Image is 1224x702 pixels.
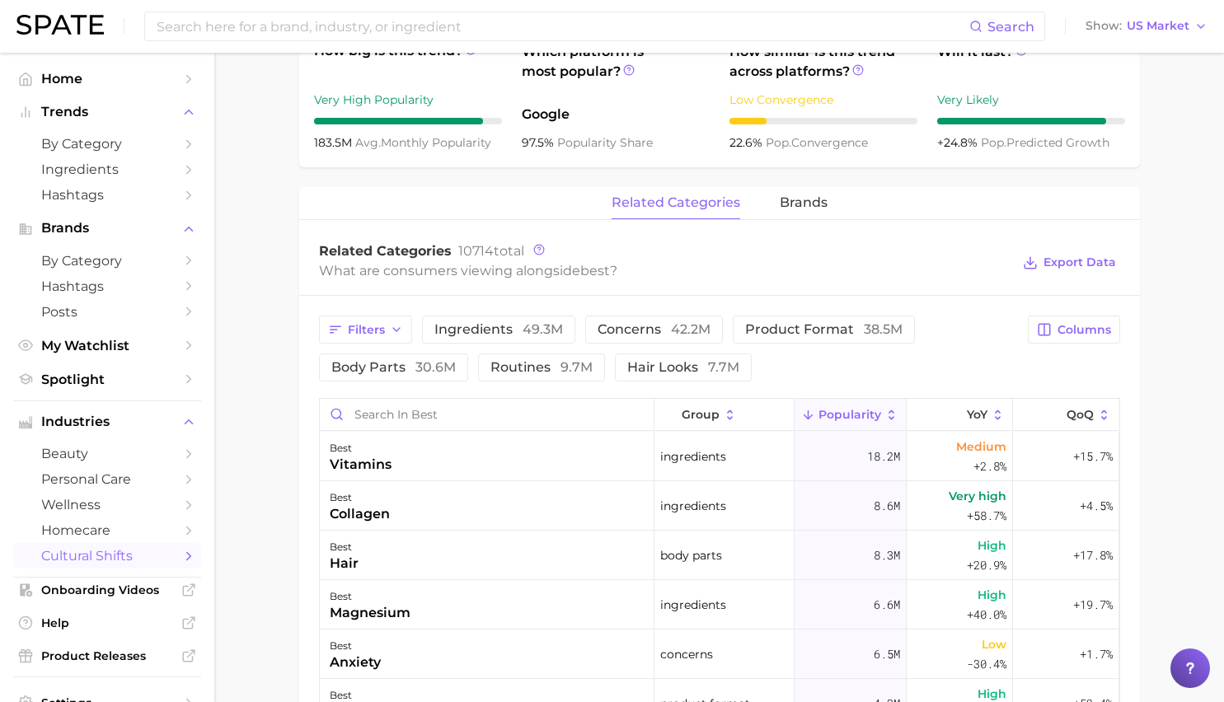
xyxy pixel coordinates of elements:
[967,654,1006,674] span: -30.4%
[660,644,713,664] span: concerns
[874,545,900,565] span: 8.3m
[729,135,766,150] span: 22.6%
[330,488,390,508] div: best
[330,554,359,573] div: hair
[523,321,563,337] span: 49.3m
[13,182,201,208] a: Hashtags
[41,253,173,269] span: by Category
[982,634,1006,654] span: Low
[874,595,900,615] span: 6.6m
[13,492,201,517] a: wellness
[320,629,1119,679] button: bestanxietyconcerns6.5mLow-30.4%+1.7%
[41,497,173,512] span: wellness
[41,583,173,597] span: Onboarding Videos
[13,216,201,241] button: Brands
[13,441,201,466] a: beauty
[490,361,593,374] span: routines
[874,644,900,664] span: 6.5m
[13,299,201,325] a: Posts
[580,263,610,278] span: best
[13,100,201,124] button: Trends
[330,537,359,557] div: best
[41,615,173,630] span: Help
[13,578,201,602] a: Onboarding Videos
[1058,323,1111,337] span: Columns
[13,611,201,635] a: Help
[522,105,710,124] span: Google
[1019,251,1119,274] button: Export Data
[937,118,1125,124] div: 9 / 10
[320,432,1119,481] button: bestvitaminsingredients18.2mMedium+2.8%+15.7%
[41,414,173,429] span: Industries
[13,248,201,274] a: by Category
[1080,644,1113,664] span: +1.7%
[937,42,1125,82] span: Will it last?
[13,333,201,358] a: My Watchlist
[330,653,381,672] div: anxiety
[867,447,900,466] span: 18.2m
[41,71,173,87] span: Home
[41,136,173,152] span: by Category
[978,585,1006,605] span: High
[780,195,828,210] span: brands
[319,316,412,344] button: Filters
[937,90,1125,110] div: Very Likely
[13,274,201,299] a: Hashtags
[671,321,710,337] span: 42.2m
[458,243,494,259] span: 10714
[13,367,201,392] a: Spotlight
[314,90,502,110] div: Very High Popularity
[1073,545,1113,565] span: +17.8%
[1067,408,1094,421] span: QoQ
[41,648,173,663] span: Product Releases
[967,605,1006,625] span: +40.0%
[682,408,720,421] span: group
[41,161,173,177] span: Ingredients
[1043,255,1116,269] span: Export Data
[458,243,524,259] span: total
[766,135,868,150] span: convergence
[1013,399,1118,431] button: QoQ
[660,496,726,516] span: ingredients
[1073,447,1113,466] span: +15.7%
[41,278,173,294] span: Hashtags
[155,12,969,40] input: Search here for a brand, industry, or ingredient
[598,323,710,336] span: concerns
[967,506,1006,526] span: +58.7%
[41,338,173,353] span: My Watchlist
[330,587,410,606] div: best
[1127,21,1189,30] span: US Market
[978,536,1006,555] span: High
[627,361,739,374] span: hair looks
[987,19,1034,35] span: Search
[956,437,1006,456] span: Medium
[355,135,491,150] span: monthly popularity
[331,361,456,374] span: body parts
[766,135,791,150] abbr: popularity index
[1073,595,1113,615] span: +19.7%
[319,260,1011,282] div: What are consumers viewing alongside ?
[41,105,173,119] span: Trends
[981,135,1109,150] span: predicted growth
[937,135,981,150] span: +24.8%
[314,118,502,124] div: 9 / 10
[13,517,201,543] a: homecare
[41,446,173,461] span: beauty
[612,195,740,210] span: related categories
[355,135,381,150] abbr: average
[1080,496,1113,516] span: +4.5%
[795,399,907,431] button: Popularity
[967,408,987,421] span: YoY
[330,636,381,656] div: best
[320,399,654,430] input: Search in best
[13,131,201,157] a: by Category
[1081,16,1212,37] button: ShowUS Market
[973,456,1006,476] span: +2.8%
[660,595,726,615] span: ingredients
[41,221,173,236] span: Brands
[1086,21,1122,30] span: Show
[729,118,917,124] div: 2 / 10
[660,447,726,466] span: ingredients
[557,135,653,150] span: popularity share
[320,580,1119,629] button: bestmagnesiumingredients6.6mHigh+40.0%+19.7%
